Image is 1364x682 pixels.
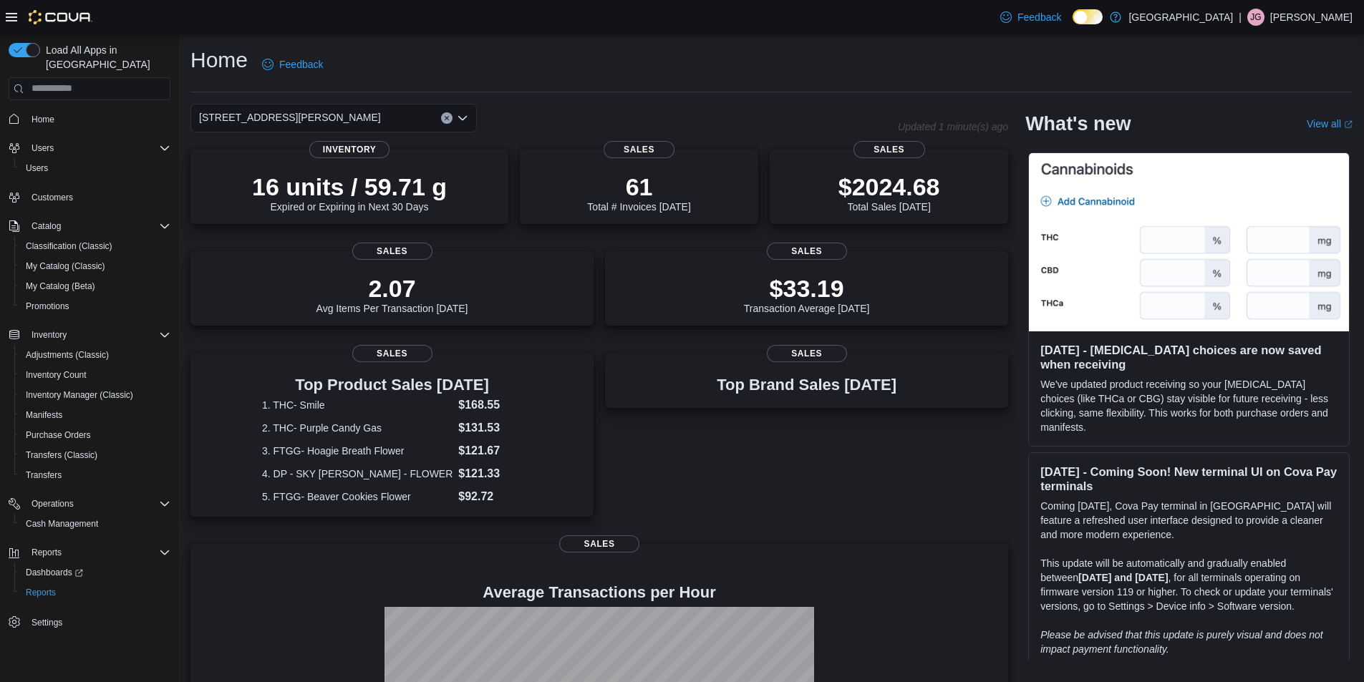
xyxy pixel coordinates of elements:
button: Operations [3,494,176,514]
span: Adjustments (Classic) [20,346,170,364]
nav: Complex example [9,103,170,670]
span: Operations [26,495,170,512]
span: Transfers [26,469,62,481]
span: Load All Apps in [GEOGRAPHIC_DATA] [40,43,170,72]
a: Classification (Classic) [20,238,118,255]
span: My Catalog (Classic) [26,260,105,272]
a: Adjustments (Classic) [20,346,115,364]
span: Catalog [32,220,61,232]
input: Dark Mode [1073,9,1103,24]
button: Inventory [26,326,72,344]
dd: $121.33 [458,465,522,482]
h1: Home [190,46,248,74]
a: Dashboards [14,562,176,583]
span: Feedback [1017,10,1061,24]
button: Reports [3,542,176,562]
strong: [DATE] and [DATE] [1078,572,1168,583]
span: Inventory Manager (Classic) [26,389,133,401]
button: My Catalog (Classic) [14,256,176,276]
button: Customers [3,187,176,208]
p: Updated 1 minute(s) ago [898,121,1008,132]
span: My Catalog (Beta) [26,281,95,292]
p: $33.19 [744,274,870,303]
span: Transfers (Classic) [20,447,170,464]
span: Sales [604,141,675,158]
p: [GEOGRAPHIC_DATA] [1128,9,1233,26]
span: Reports [26,587,56,598]
span: Sales [767,345,847,362]
span: Home [26,110,170,128]
span: Classification (Classic) [26,240,112,252]
span: Classification (Classic) [20,238,170,255]
span: Users [20,160,170,177]
dt: 2. THC- Purple Candy Gas [262,421,453,435]
span: My Catalog (Beta) [20,278,170,295]
span: Inventory Manager (Classic) [20,386,170,404]
svg: External link [1344,120,1353,129]
a: Users [20,160,54,177]
p: 61 [587,172,690,201]
dt: 5. FTGG- Beaver Cookies Flower [262,489,453,504]
span: Sales [352,345,432,362]
button: Inventory [3,325,176,345]
span: Sales [767,243,847,260]
div: Total # Invoices [DATE] [587,172,690,213]
a: Promotions [20,298,75,315]
button: Home [3,109,176,130]
span: Inventory [309,141,390,158]
a: Home [26,111,60,128]
img: Cova [29,10,92,24]
a: Inventory Count [20,366,92,384]
div: Jesus Gonzalez [1247,9,1264,26]
span: Dark Mode [1073,24,1073,25]
a: Cash Management [20,515,104,532]
p: We've updated product receiving so your [MEDICAL_DATA] choices (like THCa or CBG) stay visible fo... [1040,377,1338,434]
a: Purchase Orders [20,427,97,444]
span: Reports [20,584,170,601]
a: Reports [20,584,62,601]
dd: $168.55 [458,396,522,414]
span: Customers [26,188,170,206]
span: Operations [32,498,74,510]
p: | [1239,9,1242,26]
a: Settings [26,614,68,631]
button: Inventory Manager (Classic) [14,385,176,405]
span: Users [26,140,170,157]
span: Reports [32,547,62,558]
a: My Catalog (Classic) [20,258,111,275]
span: Users [32,142,54,154]
span: Home [32,114,54,125]
h2: What's new [1025,112,1131,135]
button: Transfers (Classic) [14,445,176,465]
span: Adjustments (Classic) [26,349,109,361]
span: Settings [32,617,62,628]
span: Users [26,162,48,174]
dt: 3. FTGG- Hoagie Breath Flower [262,444,453,458]
button: Settings [3,611,176,632]
div: Expired or Expiring in Next 30 Days [252,172,447,213]
span: Cash Management [26,518,98,530]
p: Coming [DATE], Cova Pay terminal in [GEOGRAPHIC_DATA] will feature a refreshed user interface des... [1040,499,1338,542]
dd: $92.72 [458,488,522,505]
span: Inventory [32,329,67,341]
a: Feedback [256,50,329,79]
button: Users [14,158,176,178]
span: Inventory [26,326,170,344]
span: Inventory Count [26,369,87,381]
button: Clear input [441,112,453,124]
span: Settings [26,613,170,630]
span: Sales [853,141,925,158]
button: Transfers [14,465,176,485]
span: Purchase Orders [26,429,91,441]
h4: Average Transactions per Hour [202,584,997,601]
div: Total Sales [DATE] [838,172,940,213]
button: Inventory Count [14,365,176,385]
p: [PERSON_NAME] [1270,9,1353,26]
button: Purchase Orders [14,425,176,445]
span: Feedback [279,57,323,72]
button: Cash Management [14,514,176,534]
span: Customers [32,192,73,203]
h3: [DATE] - [MEDICAL_DATA] choices are now saved when receiving [1040,343,1338,371]
button: Catalog [3,216,176,236]
span: [STREET_ADDRESS][PERSON_NAME] [199,109,381,126]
